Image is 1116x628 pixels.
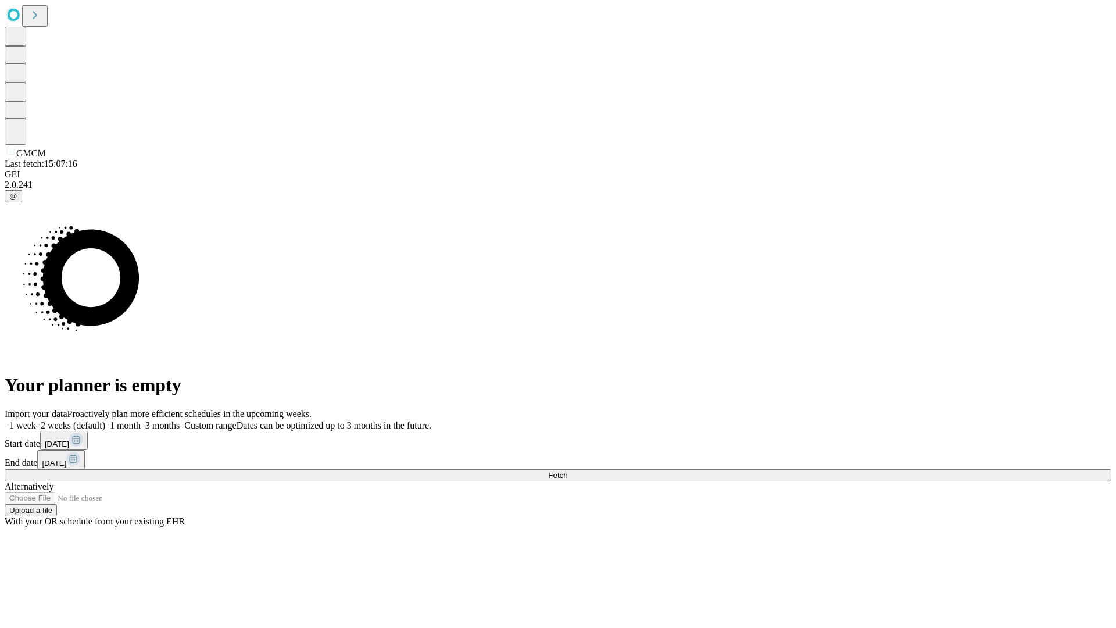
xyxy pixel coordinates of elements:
[5,169,1111,180] div: GEI
[5,481,53,491] span: Alternatively
[40,431,88,450] button: [DATE]
[5,180,1111,190] div: 2.0.241
[9,420,36,430] span: 1 week
[237,420,431,430] span: Dates can be optimized up to 3 months in the future.
[67,409,312,419] span: Proactively plan more efficient schedules in the upcoming weeks.
[16,148,46,158] span: GMCM
[37,450,85,469] button: [DATE]
[145,420,180,430] span: 3 months
[5,516,185,526] span: With your OR schedule from your existing EHR
[184,420,236,430] span: Custom range
[5,469,1111,481] button: Fetch
[548,471,567,480] span: Fetch
[5,450,1111,469] div: End date
[5,190,22,202] button: @
[5,374,1111,396] h1: Your planner is empty
[42,459,66,468] span: [DATE]
[9,192,17,201] span: @
[5,409,67,419] span: Import your data
[45,440,69,448] span: [DATE]
[5,504,57,516] button: Upload a file
[110,420,141,430] span: 1 month
[5,431,1111,450] div: Start date
[5,159,77,169] span: Last fetch: 15:07:16
[41,420,105,430] span: 2 weeks (default)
